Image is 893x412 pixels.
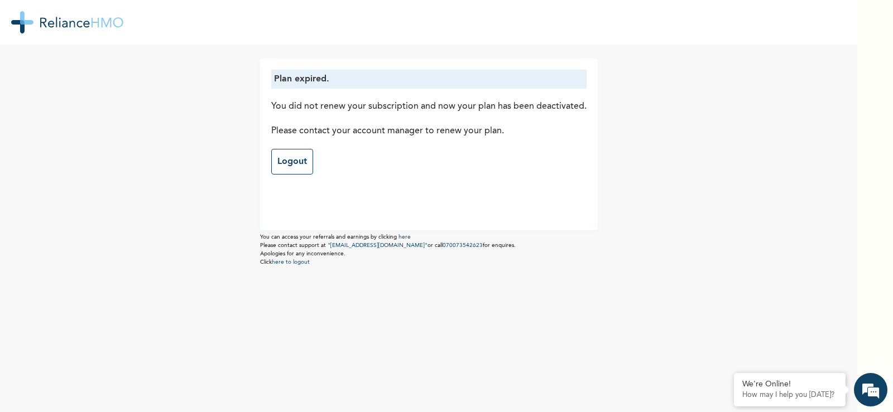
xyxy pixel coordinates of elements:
p: Plan expired. [274,72,584,86]
a: here [399,234,411,240]
div: We're Online! [742,380,837,389]
a: Logout [271,149,313,175]
a: "[EMAIL_ADDRESS][DOMAIN_NAME]" [328,243,428,248]
img: RelianceHMO [11,11,123,33]
p: Please contact your account manager to renew your plan. [271,124,587,138]
a: 070073542623 [443,243,483,248]
p: Please contact support at or call for enquires. Apologies for any inconvenience. [260,241,598,258]
p: You did not renew your subscription and now your plan has been deactivated. [271,100,587,113]
a: here to logout [272,259,310,265]
p: Click [260,258,598,266]
p: How may I help you today? [742,391,837,400]
p: You can access your referrals and earnings by clicking [260,233,598,241]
